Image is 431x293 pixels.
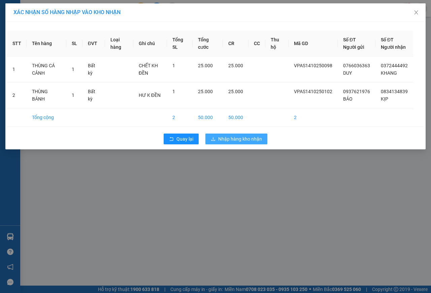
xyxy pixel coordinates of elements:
[381,44,406,50] span: Người nhận
[381,63,408,68] span: 0372444492
[343,37,356,42] span: Số ĐT
[82,31,105,57] th: ĐVT
[53,30,82,34] span: Hotline: 19001152
[105,31,133,57] th: Loại hàng
[343,96,353,102] span: BẢO
[228,89,243,94] span: 25.000
[211,137,215,142] span: download
[167,108,193,127] td: 2
[2,43,71,47] span: [PERSON_NAME]:
[27,57,66,82] td: THÙNG CÁ CẢNH
[27,31,66,57] th: Tên hàng
[193,31,223,57] th: Tổng cước
[2,49,41,53] span: In ngày:
[167,31,193,57] th: Tổng SL
[7,57,27,82] td: 1
[82,57,105,82] td: Bất kỳ
[205,134,267,144] button: downloadNhập hàng kho nhận
[7,31,27,57] th: STT
[53,11,91,19] span: Bến xe [GEOGRAPHIC_DATA]
[381,96,388,102] span: KỊP
[198,89,213,94] span: 25.000
[139,63,158,76] span: CHẾT KH ĐỀN
[218,135,262,143] span: Nhập hàng kho nhận
[66,31,82,57] th: SL
[53,20,93,29] span: 01 Võ Văn Truyện, KP.1, Phường 2
[381,37,394,42] span: Số ĐT
[413,10,419,15] span: close
[13,9,121,15] span: XÁC NHẬN SỐ HÀNG NHẬP VÀO KHO NHẬN
[15,49,41,53] span: 13:33:45 [DATE]
[176,135,193,143] span: Quay lại
[407,3,426,22] button: Close
[82,82,105,108] td: Bất kỳ
[294,89,332,94] span: VPAS1410250102
[72,93,74,98] span: 1
[27,108,66,127] td: Tổng cộng
[2,4,32,34] img: logo
[34,43,72,48] span: VPMC1410250008
[343,63,370,68] span: 0766036363
[343,89,370,94] span: 0937621976
[228,63,243,68] span: 25.000
[18,36,82,42] span: -----------------------------------------
[164,134,199,144] button: rollbackQuay lại
[172,63,175,68] span: 1
[248,31,265,57] th: CC
[381,89,408,94] span: 0834134839
[289,31,338,57] th: Mã GD
[172,89,175,94] span: 1
[193,108,223,127] td: 50.000
[7,82,27,108] td: 2
[294,63,332,68] span: VPAS1410250098
[198,63,213,68] span: 25.000
[169,137,174,142] span: rollback
[223,108,248,127] td: 50.000
[343,44,364,50] span: Người gửi
[72,67,74,72] span: 1
[133,31,167,57] th: Ghi chú
[223,31,248,57] th: CR
[53,4,92,9] strong: ĐỒNG PHƯỚC
[343,70,352,76] span: DUY
[289,108,338,127] td: 2
[27,82,66,108] td: THÙNG BÁNH
[265,31,289,57] th: Thu hộ
[139,93,161,98] span: HƯ K ĐỀN
[381,70,397,76] span: KHANG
